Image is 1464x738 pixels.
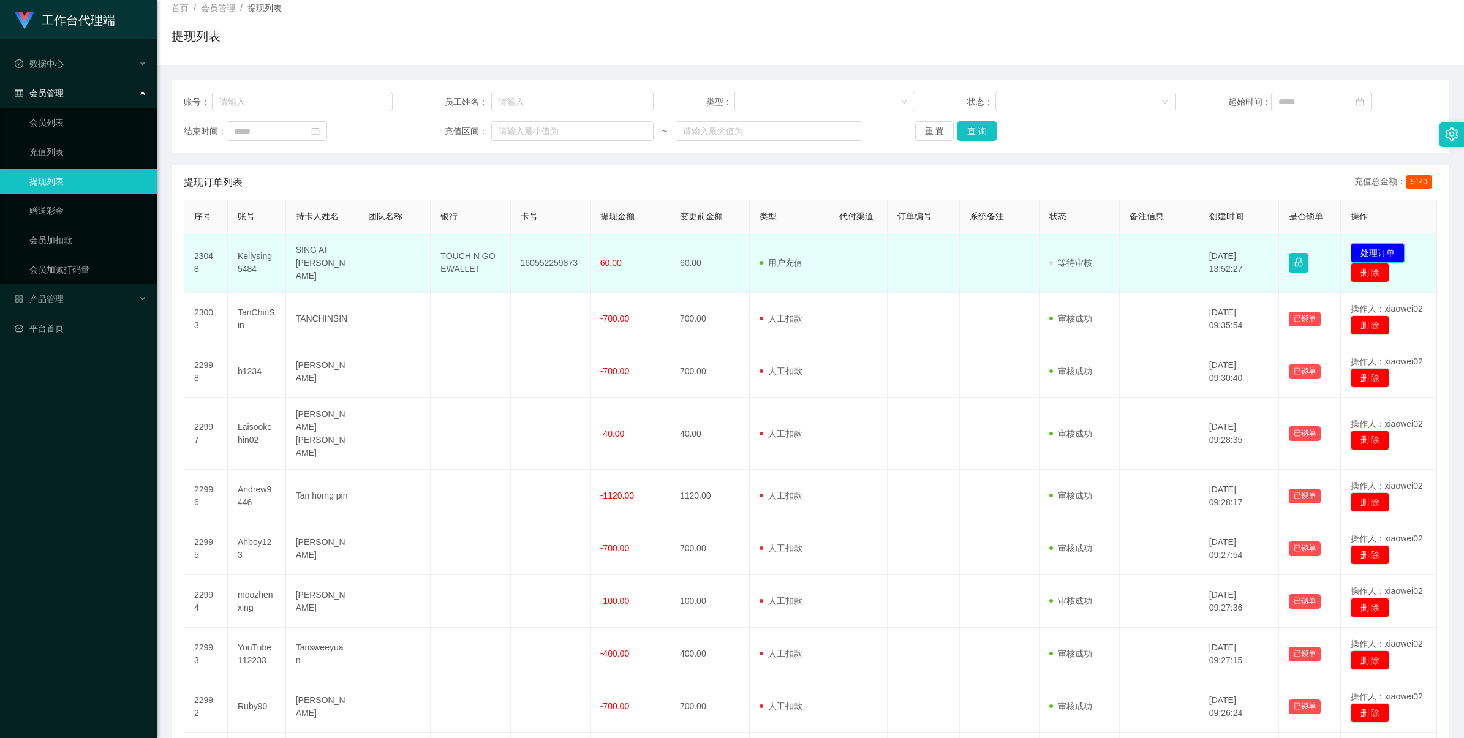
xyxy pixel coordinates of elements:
button: 删 除 [1351,492,1390,512]
span: 结束时间： [184,125,227,138]
td: TanChinSin [228,293,286,345]
a: 充值列表 [29,140,147,164]
td: Ruby90 [228,680,286,733]
span: 人工扣款 [760,701,802,711]
td: [PERSON_NAME] [PERSON_NAME] [286,398,358,470]
span: / [194,3,196,13]
button: 已锁单 [1289,594,1321,609]
span: -700.00 [600,366,629,376]
span: 人工扣款 [760,429,802,439]
span: -40.00 [600,429,625,439]
a: 图标: dashboard平台首页 [15,316,147,341]
td: 22998 [184,345,228,398]
td: Andrew9446 [228,470,286,522]
input: 请输入 [491,92,654,111]
span: 会员管理 [15,88,64,98]
td: Ahboy123 [228,522,286,575]
td: 100.00 [670,575,750,628]
span: 状态： [967,96,996,108]
input: 请输入最小值为 [491,121,654,141]
td: 22996 [184,470,228,522]
td: 22992 [184,680,228,733]
span: 类型 [760,211,777,221]
span: 数据中心 [15,59,64,69]
span: 操作人：xiaowei02 [1351,356,1423,366]
td: 1120.00 [670,470,750,522]
span: 操作人：xiaowei02 [1351,419,1423,429]
td: TOUCH N GO EWALLET [431,233,510,293]
td: 700.00 [670,522,750,575]
span: 5140 [1406,175,1432,189]
button: 已锁单 [1289,364,1321,379]
span: -700.00 [600,701,629,711]
button: 删 除 [1351,650,1390,670]
td: TANCHINSIN [286,293,358,345]
span: 60.00 [600,258,622,268]
span: 操作人：xiaowei02 [1351,639,1423,649]
td: 700.00 [670,345,750,398]
td: moozhenxing [228,575,286,628]
button: 已锁单 [1289,541,1321,556]
span: 操作人：xiaowei02 [1351,586,1423,596]
td: 700.00 [670,680,750,733]
td: [DATE] 09:28:17 [1199,470,1279,522]
td: 700.00 [670,293,750,345]
span: 卡号 [521,211,538,221]
td: Tan horng pin [286,470,358,522]
span: 会员管理 [201,3,235,13]
span: 人工扣款 [760,366,802,376]
span: 人工扣款 [760,491,802,500]
td: [DATE] 09:35:54 [1199,293,1279,345]
td: [DATE] 09:27:54 [1199,522,1279,575]
span: -1120.00 [600,491,634,500]
td: [PERSON_NAME] [286,522,358,575]
span: 充值区间： [445,125,491,138]
td: 40.00 [670,398,750,470]
span: 代付渠道 [839,211,873,221]
span: 操作人：xiaowei02 [1351,691,1423,701]
i: 图标: setting [1445,127,1458,141]
td: 23003 [184,293,228,345]
span: 操作人：xiaowei02 [1351,533,1423,543]
span: 系统备注 [970,211,1004,221]
td: SING AI [PERSON_NAME] [286,233,358,293]
button: 删 除 [1351,703,1390,723]
img: logo.9652507e.png [15,12,34,29]
span: 类型： [706,96,735,108]
span: ~ [654,125,676,138]
button: 删 除 [1351,368,1390,388]
span: 审核成功 [1049,543,1092,553]
i: 图标: down [1161,98,1169,107]
td: b1234 [228,345,286,398]
span: 人工扣款 [760,314,802,323]
td: [DATE] 09:26:24 [1199,680,1279,733]
span: -100.00 [600,596,629,606]
button: 已锁单 [1289,489,1321,503]
button: 已锁单 [1289,426,1321,441]
span: 备注信息 [1130,211,1164,221]
td: 400.00 [670,628,750,680]
span: 审核成功 [1049,314,1092,323]
span: 提现列表 [247,3,282,13]
h1: 工作台代理端 [42,1,115,40]
td: 23048 [184,233,228,293]
i: 图标: appstore-o [15,295,23,303]
td: [PERSON_NAME] [286,680,358,733]
span: 审核成功 [1049,366,1092,376]
span: 等待审核 [1049,258,1092,268]
td: [DATE] 09:28:35 [1199,398,1279,470]
span: 起始时间： [1228,96,1271,108]
td: 22994 [184,575,228,628]
a: 会员列表 [29,110,147,135]
i: 图标: check-circle-o [15,59,23,68]
span: 审核成功 [1049,491,1092,500]
span: 操作人：xiaowei02 [1351,304,1423,314]
td: [DATE] 13:52:27 [1199,233,1279,293]
span: 变更前金额 [680,211,723,221]
span: 银行 [440,211,458,221]
span: 提现订单列表 [184,175,243,190]
i: 图标: down [900,98,908,107]
a: 会员加减打码量 [29,257,147,282]
td: Kellysing5484 [228,233,286,293]
span: 订单编号 [897,211,932,221]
